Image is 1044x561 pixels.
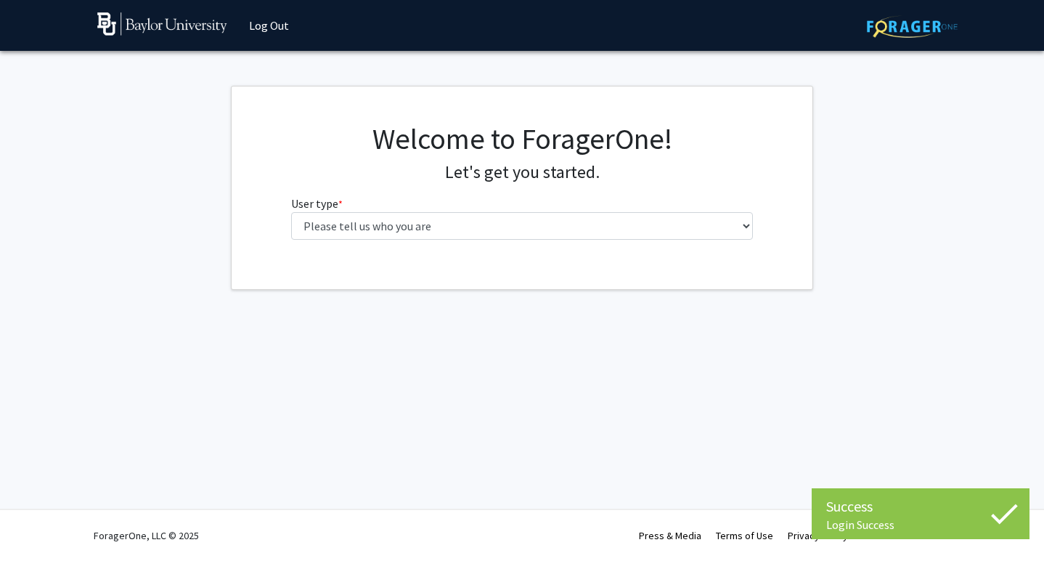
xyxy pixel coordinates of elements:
div: Success [826,496,1015,517]
a: Press & Media [639,529,701,542]
div: ForagerOne, LLC © 2025 [94,510,199,561]
iframe: Chat [11,496,62,550]
label: User type [291,195,343,212]
h1: Welcome to ForagerOne! [291,121,754,156]
a: Privacy Policy [788,529,848,542]
div: Login Success [826,517,1015,532]
h4: Let's get you started. [291,162,754,183]
img: ForagerOne Logo [867,15,958,38]
a: Terms of Use [716,529,773,542]
img: Baylor University Logo [97,12,227,36]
